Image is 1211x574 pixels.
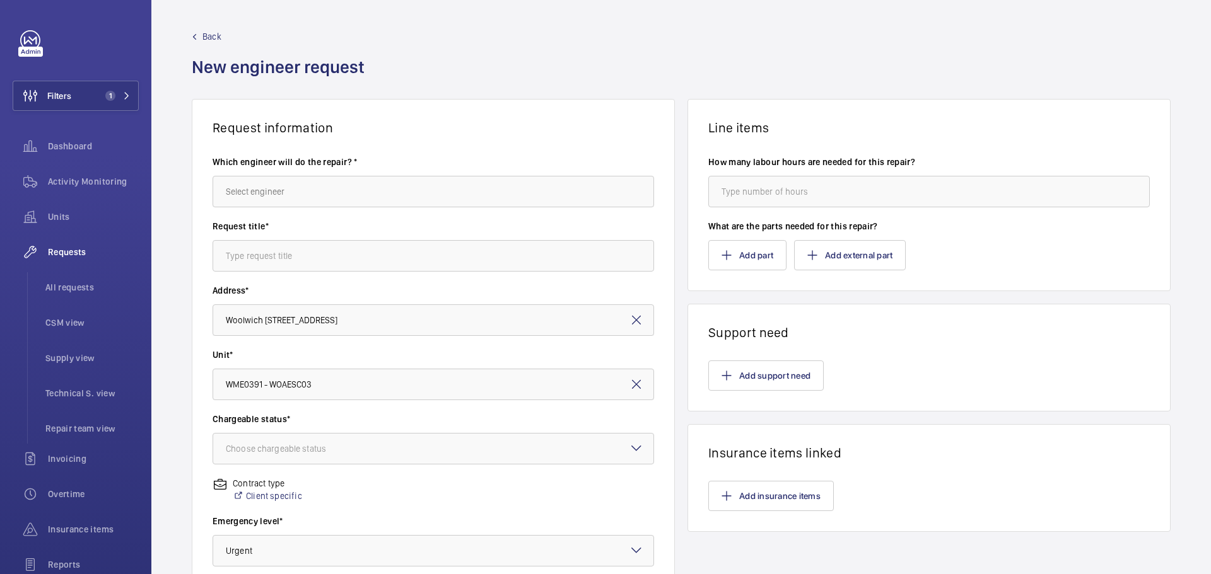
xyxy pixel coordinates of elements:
label: What are the parts needed for this repair? [708,220,1150,232]
button: Add part [708,240,787,270]
label: Unit* [213,348,654,361]
span: Supply view [45,352,139,364]
span: Requests [48,246,139,258]
input: Enter unit [213,369,654,400]
span: 1 [105,91,115,101]
label: How many labour hours are needed for this repair? [708,156,1150,168]
button: Filters1 [13,81,139,111]
label: Which engineer will do the repair? * [213,156,654,168]
h1: New engineer request [192,55,372,99]
span: Urgent [226,546,252,556]
button: Add external part [794,240,906,270]
input: Select engineer [213,176,654,207]
input: Type request title [213,240,654,272]
div: Choose chargeable status [226,442,358,455]
h1: Request information [213,120,654,135]
label: Address* [213,284,654,297]
input: Enter address [213,304,654,336]
button: Add support need [708,360,824,391]
span: CSM view [45,316,139,329]
label: Request title* [213,220,654,232]
span: Units [48,210,139,223]
input: Type number of hours [708,176,1150,207]
h1: Line items [708,120,1150,135]
p: Contract type [233,477,302,490]
span: Activity Monitoring [48,175,139,188]
span: Dashboard [48,140,139,152]
span: Technical S. view [45,387,139,399]
button: Add insurance items [708,481,834,511]
h1: Insurance items linked [708,445,1150,461]
span: Overtime [48,488,139,500]
a: Client specific [233,490,302,502]
span: Invoicing [48,452,139,465]
label: Emergency level* [213,515,654,527]
h1: Support need [708,324,1150,340]
span: Filters [47,89,71,102]
span: Reports [48,558,139,571]
span: Repair team view [45,422,139,435]
span: Back [202,30,221,43]
span: All requests [45,281,139,294]
label: Chargeable status* [213,413,654,425]
span: Insurance items [48,523,139,536]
